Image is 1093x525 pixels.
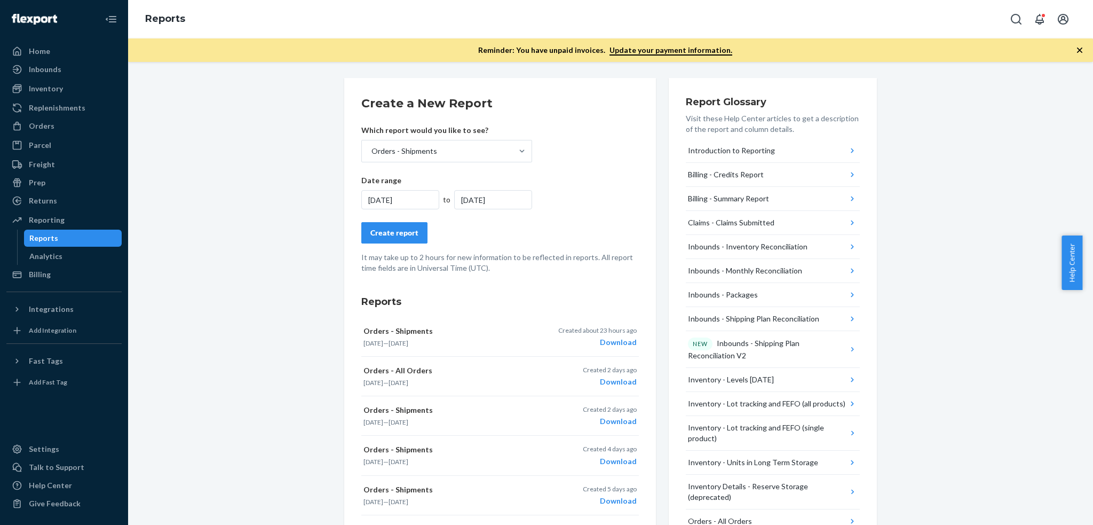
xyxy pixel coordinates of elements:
p: Orders - Shipments [363,405,544,416]
div: Replenishments [29,103,85,113]
a: Analytics [24,248,122,265]
button: Billing - Credits Report [686,163,860,187]
a: Freight [6,156,122,173]
time: [DATE] [389,418,408,426]
a: Parcel [6,137,122,154]
button: Inventory - Levels [DATE] [686,368,860,392]
button: Orders - Shipments[DATE]—[DATE]Created about 23 hours agoDownload [361,317,639,357]
p: NEW [693,340,708,348]
button: Inbounds - Shipping Plan Reconciliation [686,307,860,331]
p: Orders - All Orders [363,365,544,376]
a: Home [6,43,122,60]
div: Inventory - Levels [DATE] [688,374,774,385]
button: Orders - All Orders[DATE]—[DATE]Created 2 days agoDownload [361,357,639,396]
div: to [439,194,455,205]
p: — [363,378,544,387]
div: Claims - Claims Submitted [688,217,774,228]
a: Reporting [6,211,122,229]
p: — [363,457,544,466]
div: Billing - Summary Report [688,193,769,204]
button: Claims - Claims Submitted [686,211,860,235]
time: [DATE] [363,418,383,426]
div: Freight [29,159,55,170]
div: Fast Tags [29,356,63,366]
div: Inbounds - Shipping Plan Reconciliation [688,314,819,324]
button: Inventory - Lot tracking and FEFO (all products) [686,392,860,416]
div: Prep [29,177,45,188]
button: Inventory - Units in Long Term Storage [686,451,860,475]
a: Update your payment information. [609,45,732,56]
div: Integrations [29,304,74,315]
a: Orders [6,117,122,135]
a: Billing [6,266,122,283]
div: Reporting [29,215,65,225]
button: Fast Tags [6,352,122,370]
button: Billing - Summary Report [686,187,860,211]
p: Orders - Shipments [363,484,544,495]
h3: Report Glossary [686,95,860,109]
a: Settings [6,441,122,458]
time: [DATE] [389,498,408,506]
a: Add Fast Tag [6,374,122,391]
div: Help Center [29,480,72,491]
button: Inbounds - Monthly Reconciliation [686,259,860,283]
h3: Reports [361,295,639,309]
div: Returns [29,195,57,206]
time: [DATE] [389,379,408,387]
div: Billing [29,269,51,280]
div: Introduction to Reporting [688,145,775,156]
button: Close Navigation [100,9,122,30]
div: Inventory - Units in Long Term Storage [688,457,818,468]
a: Talk to Support [6,459,122,476]
div: Add Fast Tag [29,378,67,387]
p: — [363,339,544,348]
time: [DATE] [389,339,408,347]
p: Orders - Shipments [363,444,544,455]
div: [DATE] [454,190,532,209]
div: Create report [370,228,418,238]
button: Orders - Shipments[DATE]—[DATE]Created 5 days agoDownload [361,476,639,515]
button: Integrations [6,301,122,318]
p: Created 2 days ago [583,405,637,414]
button: Orders - Shipments[DATE]—[DATE]Created 2 days agoDownload [361,396,639,436]
div: Analytics [29,251,62,262]
div: Parcel [29,140,51,151]
p: Date range [361,175,532,186]
a: Reports [145,13,185,25]
div: Add Integration [29,326,76,335]
h2: Create a New Report [361,95,639,112]
div: Inbounds - Monthly Reconciliation [688,265,802,276]
button: Inbounds - Inventory Reconciliation [686,235,860,259]
p: It may take up to 2 hours for new information to be reflected in reports. All report time fields ... [361,252,639,273]
div: Inbounds - Inventory Reconciliation [688,241,807,252]
div: Inventory Details - Reserve Storage (deprecated) [688,481,847,503]
time: [DATE] [363,379,383,387]
time: [DATE] [363,458,383,466]
button: Inventory Details - Reserve Storage (deprecated) [686,475,860,510]
div: Talk to Support [29,462,84,473]
div: Inbounds - Packages [688,289,758,300]
p: Created 2 days ago [583,365,637,374]
div: Billing - Credits Report [688,169,764,180]
a: Inbounds [6,61,122,78]
time: [DATE] [363,339,383,347]
button: Open notifications [1029,9,1050,30]
time: [DATE] [389,458,408,466]
p: — [363,418,544,427]
a: Inventory [6,80,122,97]
div: Reports [29,233,58,244]
ol: breadcrumbs [137,4,194,35]
div: Settings [29,444,59,455]
a: Add Integration [6,322,122,339]
div: Inventory - Lot tracking and FEFO (single product) [688,422,847,444]
p: Orders - Shipments [363,326,544,336]
div: Give Feedback [29,498,81,509]
button: Inventory - Lot tracking and FEFO (single product) [686,416,860,451]
div: Download [583,377,637,387]
button: Inbounds - Packages [686,283,860,307]
button: Help Center [1062,236,1082,290]
p: — [363,497,544,506]
button: Create report [361,222,427,244]
a: Replenishments [6,99,122,116]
